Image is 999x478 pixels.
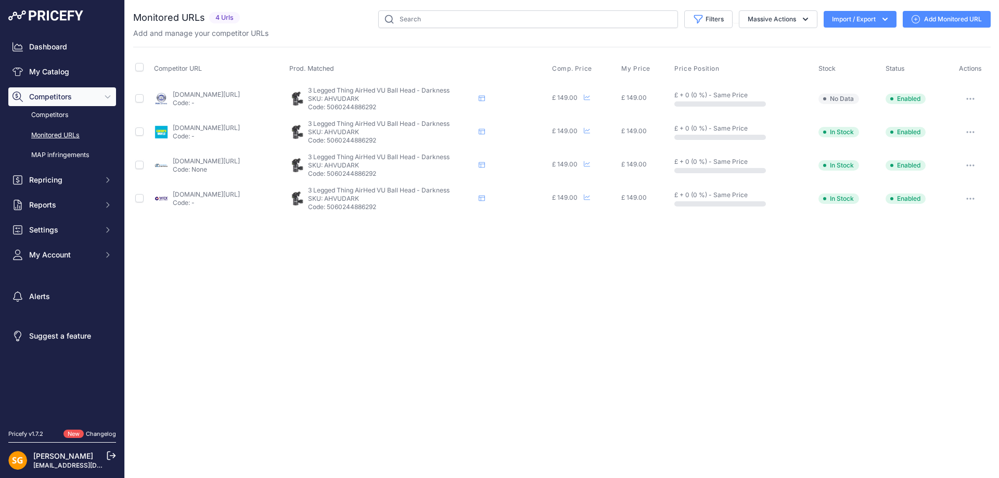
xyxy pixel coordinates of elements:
[818,127,859,137] span: In Stock
[33,461,142,469] a: [EMAIL_ADDRESS][DOMAIN_NAME]
[29,225,97,235] span: Settings
[8,106,116,124] a: Competitors
[289,64,334,72] span: Prod. Matched
[8,37,116,56] a: Dashboard
[552,64,594,73] button: Comp. Price
[674,191,748,199] span: £ + 0 (0 %) - Same Price
[63,430,84,438] span: New
[173,190,240,198] a: [DOMAIN_NAME][URL]
[621,193,647,201] span: £ 149.00
[621,64,650,73] span: My Price
[29,250,97,260] span: My Account
[308,186,450,194] span: 3 Legged Thing AirHed VU Ball Head - Darkness
[684,10,733,28] button: Filters
[173,199,240,207] p: Code: -
[8,87,116,106] button: Competitors
[552,193,578,201] span: £ 149.00
[173,132,240,140] p: Code: -
[824,11,896,28] button: Import / Export
[308,103,475,111] p: Code: 5060244886292
[8,146,116,164] a: MAP infringements
[173,124,240,132] a: [DOMAIN_NAME][URL]
[886,127,926,137] span: Enabled
[886,94,926,104] span: Enabled
[674,64,721,73] button: Price Position
[818,94,859,104] span: No Data
[308,120,450,127] span: 3 Legged Thing AirHed VU Ball Head - Darkness
[903,11,991,28] a: Add Monitored URL
[173,99,240,107] p: Code: -
[8,126,116,145] a: Monitored URLs
[552,127,578,135] span: £ 149.00
[308,86,450,94] span: 3 Legged Thing AirHed VU Ball Head - Darkness
[886,193,926,204] span: Enabled
[308,128,475,136] p: SKU: AHVUDARK
[8,10,83,21] img: Pricefy Logo
[674,124,748,132] span: £ + 0 (0 %) - Same Price
[8,37,116,417] nav: Sidebar
[552,160,578,168] span: £ 149.00
[308,170,475,178] p: Code: 5060244886292
[29,200,97,210] span: Reports
[674,158,748,165] span: £ + 0 (0 %) - Same Price
[818,160,859,171] span: In Stock
[621,94,647,101] span: £ 149.00
[154,64,202,72] span: Competitor URL
[173,157,240,165] a: [DOMAIN_NAME][URL]
[8,287,116,306] a: Alerts
[8,196,116,214] button: Reports
[818,193,859,204] span: In Stock
[173,91,240,98] a: [DOMAIN_NAME][URL]
[86,430,116,437] a: Changelog
[552,64,592,73] span: Comp. Price
[308,136,475,145] p: Code: 5060244886292
[173,165,240,174] p: Code: None
[8,171,116,189] button: Repricing
[959,64,982,72] span: Actions
[29,92,97,102] span: Competitors
[29,175,97,185] span: Repricing
[308,203,475,211] p: Code: 5060244886292
[621,64,652,73] button: My Price
[818,64,836,72] span: Stock
[674,64,719,73] span: Price Position
[8,246,116,264] button: My Account
[133,10,205,25] h2: Monitored URLs
[308,153,450,161] span: 3 Legged Thing AirHed VU Ball Head - Darkness
[308,95,475,103] p: SKU: AHVUDARK
[674,91,748,99] span: £ + 0 (0 %) - Same Price
[308,195,475,203] p: SKU: AHVUDARK
[886,160,926,171] span: Enabled
[8,327,116,345] a: Suggest a feature
[621,160,647,168] span: £ 149.00
[621,127,647,135] span: £ 149.00
[886,64,905,72] span: Status
[552,94,578,101] span: £ 149.00
[209,12,240,24] span: 4 Urls
[8,221,116,239] button: Settings
[133,28,268,38] p: Add and manage your competitor URLs
[8,62,116,81] a: My Catalog
[308,161,475,170] p: SKU: AHVUDARK
[378,10,678,28] input: Search
[33,451,93,460] a: [PERSON_NAME]
[8,430,43,438] div: Pricefy v1.7.2
[739,10,817,28] button: Massive Actions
